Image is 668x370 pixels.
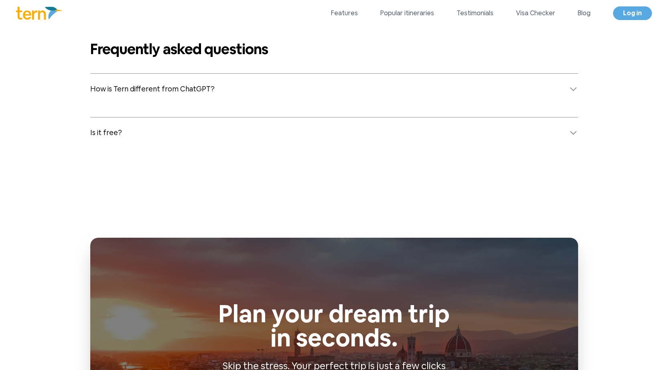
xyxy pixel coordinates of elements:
[578,8,591,18] a: Blog
[331,8,358,18] a: Features
[199,302,469,350] h2: Plan your dream trip in seconds.
[457,8,493,18] a: Testimonials
[613,6,652,20] a: Log in
[623,9,642,17] span: Log in
[90,74,578,104] button: How is Tern different from ChatGPT?
[90,83,215,95] span: How is Tern different from ChatGPT?
[516,8,555,18] a: Visa Checker
[90,127,122,138] span: Is it free?
[16,7,63,20] img: Logo
[90,117,578,148] button: Is it free?
[380,8,434,18] a: Popular itineraries
[90,41,578,57] h2: Frequently asked questions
